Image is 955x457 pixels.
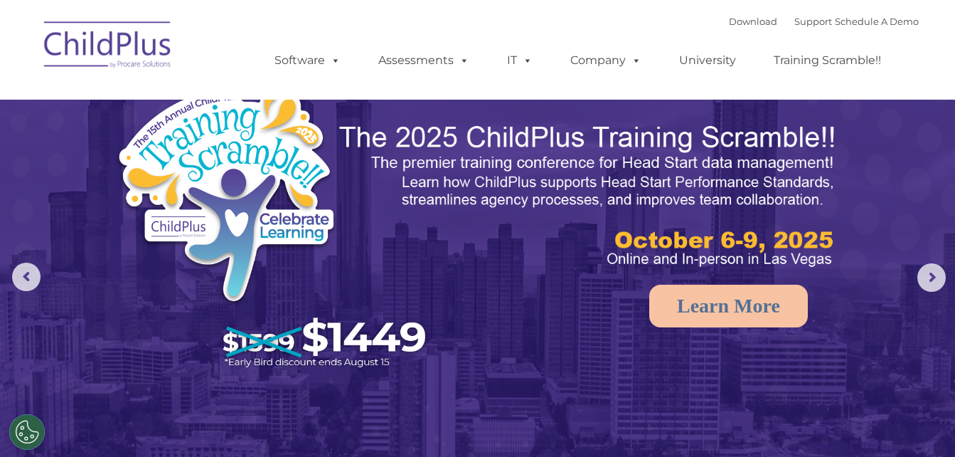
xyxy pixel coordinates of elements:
[9,414,45,450] button: Cookies Settings
[493,46,547,75] a: IT
[198,152,258,163] span: Phone number
[198,94,241,105] span: Last name
[37,11,179,83] img: ChildPlus by Procare Solutions
[260,46,355,75] a: Software
[729,16,777,27] a: Download
[794,16,832,27] a: Support
[835,16,919,27] a: Schedule A Demo
[556,46,656,75] a: Company
[364,46,484,75] a: Assessments
[759,46,895,75] a: Training Scramble!!
[649,285,808,327] a: Learn More
[729,16,919,27] font: |
[665,46,750,75] a: University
